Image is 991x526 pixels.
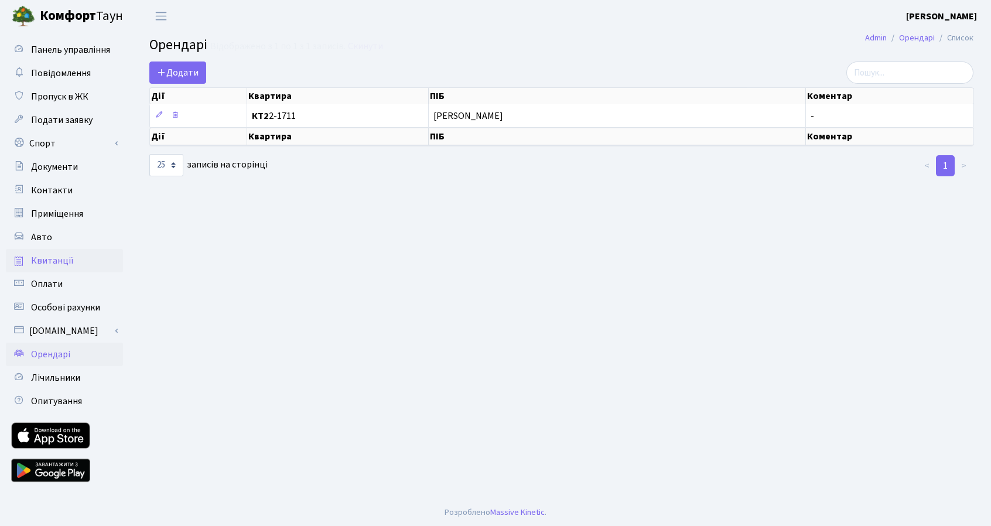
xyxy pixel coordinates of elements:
b: Комфорт [40,6,96,25]
th: Квартира [247,128,429,145]
a: Оплати [6,272,123,296]
th: ПІБ [429,128,806,145]
span: Таун [40,6,123,26]
th: ПІБ [429,88,806,104]
span: Лічильники [31,371,80,384]
span: Контакти [31,184,73,197]
span: Особові рахунки [31,301,100,314]
a: Контакти [6,179,123,202]
a: Документи [6,155,123,179]
a: [PERSON_NAME] [906,9,977,23]
a: Лічильники [6,366,123,390]
a: Повідомлення [6,62,123,85]
a: Особові рахунки [6,296,123,319]
span: Квитанції [31,254,74,267]
a: Опитування [6,390,123,413]
b: [PERSON_NAME] [906,10,977,23]
a: 1 [936,155,955,176]
th: Дії [150,128,247,145]
span: Опитування [31,395,82,408]
span: Приміщення [31,207,83,220]
span: Орендарі [31,348,70,361]
a: Скинути [348,41,383,52]
a: Додати [149,62,206,84]
div: Розроблено . [445,506,546,519]
span: 2-1711 [252,111,423,121]
a: Пропуск в ЖК [6,85,123,108]
span: Додати [157,66,199,79]
a: Massive Kinetic [490,506,545,518]
th: Коментар [806,128,973,145]
span: Панель управління [31,43,110,56]
li: Список [935,32,973,45]
span: Документи [31,160,78,173]
a: Панель управління [6,38,123,62]
input: Пошук... [846,62,973,84]
a: Орендарі [899,32,935,44]
span: Пропуск в ЖК [31,90,88,103]
a: Подати заявку [6,108,123,132]
a: Квитанції [6,249,123,272]
span: Повідомлення [31,67,91,80]
span: Авто [31,231,52,244]
nav: breadcrumb [848,26,991,50]
button: Переключити навігацію [146,6,176,26]
th: Коментар [806,88,973,104]
a: Приміщення [6,202,123,226]
span: Подати заявку [31,114,93,127]
a: Спорт [6,132,123,155]
span: - [811,110,814,122]
b: КТ2 [252,110,269,122]
a: Орендарі [6,343,123,366]
div: Відображено з 1 по 1 з 1 записів. [210,41,346,52]
a: Admin [865,32,887,44]
select: записів на сторінці [149,154,183,176]
a: [DOMAIN_NAME] [6,319,123,343]
th: Дії [150,88,247,104]
a: Авто [6,226,123,249]
span: Оплати [31,278,63,291]
label: записів на сторінці [149,154,268,176]
span: [PERSON_NAME] [433,111,801,121]
th: Квартира [247,88,429,104]
img: logo.png [12,5,35,28]
span: Орендарі [149,35,207,55]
